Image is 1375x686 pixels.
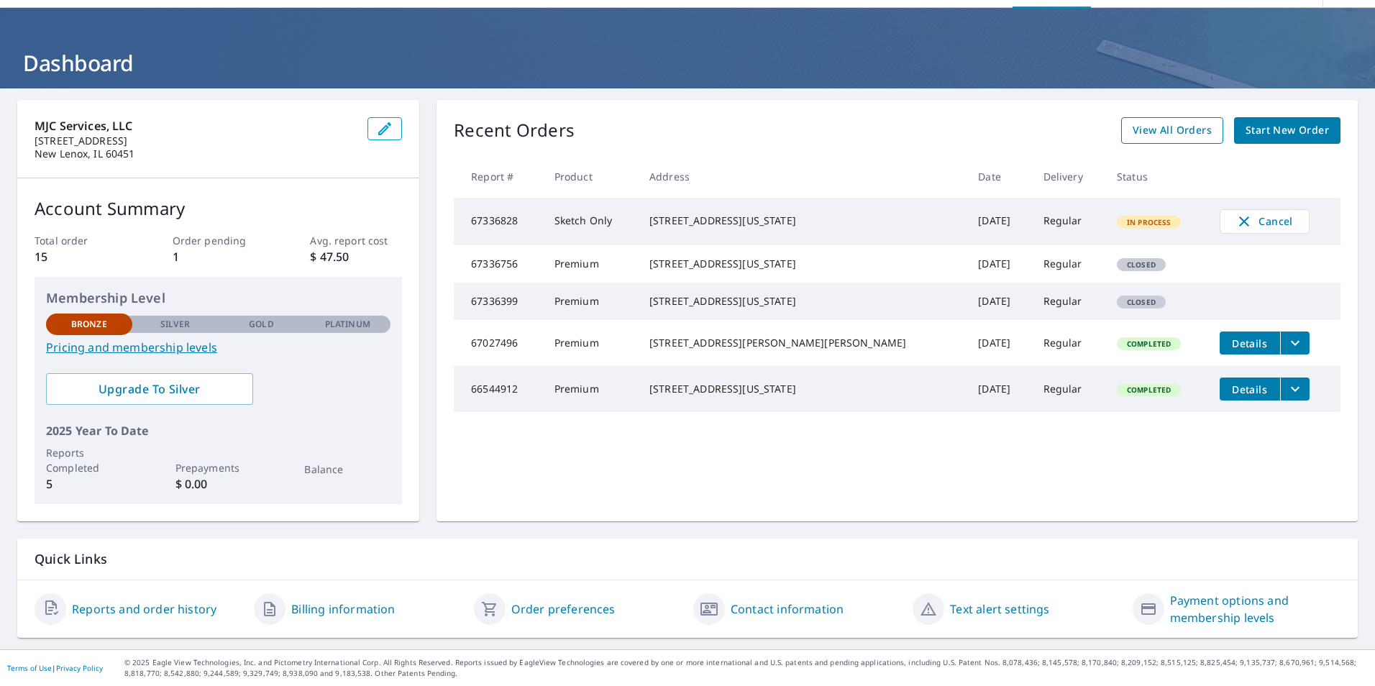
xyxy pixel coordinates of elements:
p: $ 47.50 [310,248,402,265]
p: Silver [160,318,191,331]
td: Regular [1032,366,1105,412]
td: [DATE] [967,198,1031,245]
span: Closed [1118,297,1164,307]
p: Recent Orders [454,117,575,144]
div: [STREET_ADDRESS][US_STATE] [649,294,955,308]
p: New Lenox, IL 60451 [35,147,356,160]
div: [STREET_ADDRESS][US_STATE] [649,382,955,396]
a: Start New Order [1234,117,1340,144]
td: Sketch Only [543,198,638,245]
p: Platinum [325,318,370,331]
p: Total order [35,233,127,248]
button: detailsBtn-67027496 [1220,331,1280,355]
span: Cancel [1235,213,1294,230]
span: Completed [1118,385,1179,395]
td: 66544912 [454,366,543,412]
td: Premium [543,320,638,366]
td: Premium [543,245,638,283]
p: Prepayments [175,460,262,475]
a: View All Orders [1121,117,1223,144]
div: [STREET_ADDRESS][US_STATE] [649,214,955,228]
span: Start New Order [1246,122,1329,140]
td: [DATE] [967,320,1031,366]
div: [STREET_ADDRESS][US_STATE] [649,257,955,271]
a: Order preferences [511,600,616,618]
a: Reports and order history [72,600,216,618]
td: Premium [543,366,638,412]
span: View All Orders [1133,122,1212,140]
td: Regular [1032,245,1105,283]
p: Balance [304,462,390,477]
th: Report # [454,155,543,198]
a: Contact information [731,600,844,618]
a: Upgrade To Silver [46,373,253,405]
span: In Process [1118,217,1180,227]
p: [STREET_ADDRESS] [35,134,356,147]
p: Order pending [173,233,265,248]
p: | [7,664,103,672]
p: $ 0.00 [175,475,262,493]
p: 5 [46,475,132,493]
button: Cancel [1220,209,1310,234]
h1: Dashboard [17,48,1358,78]
p: 2025 Year To Date [46,422,390,439]
a: Billing information [291,600,395,618]
span: Details [1228,337,1271,350]
td: 67336828 [454,198,543,245]
p: Quick Links [35,550,1340,568]
td: Premium [543,283,638,320]
a: Payment options and membership levels [1170,592,1340,626]
p: Bronze [71,318,107,331]
p: © 2025 Eagle View Technologies, Inc. and Pictometry International Corp. All Rights Reserved. Repo... [124,657,1368,679]
a: Pricing and membership levels [46,339,390,356]
p: Account Summary [35,196,402,221]
button: filesDropdownBtn-67027496 [1280,331,1310,355]
td: 67336756 [454,245,543,283]
span: Details [1228,383,1271,396]
p: 15 [35,248,127,265]
div: [STREET_ADDRESS][PERSON_NAME][PERSON_NAME] [649,336,955,350]
a: Terms of Use [7,663,52,673]
a: Text alert settings [950,600,1049,618]
p: 1 [173,248,265,265]
td: [DATE] [967,283,1031,320]
td: [DATE] [967,366,1031,412]
td: Regular [1032,198,1105,245]
p: Reports Completed [46,445,132,475]
th: Date [967,155,1031,198]
th: Product [543,155,638,198]
p: Gold [249,318,273,331]
button: detailsBtn-66544912 [1220,378,1280,401]
td: Regular [1032,283,1105,320]
td: 67027496 [454,320,543,366]
th: Address [638,155,967,198]
td: 67336399 [454,283,543,320]
td: Regular [1032,320,1105,366]
td: [DATE] [967,245,1031,283]
p: Membership Level [46,288,390,308]
span: Completed [1118,339,1179,349]
span: Upgrade To Silver [58,381,242,397]
p: MJC Services, LLC [35,117,356,134]
span: Closed [1118,260,1164,270]
th: Delivery [1032,155,1105,198]
a: Privacy Policy [56,663,103,673]
p: Avg. report cost [310,233,402,248]
button: filesDropdownBtn-66544912 [1280,378,1310,401]
th: Status [1105,155,1208,198]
